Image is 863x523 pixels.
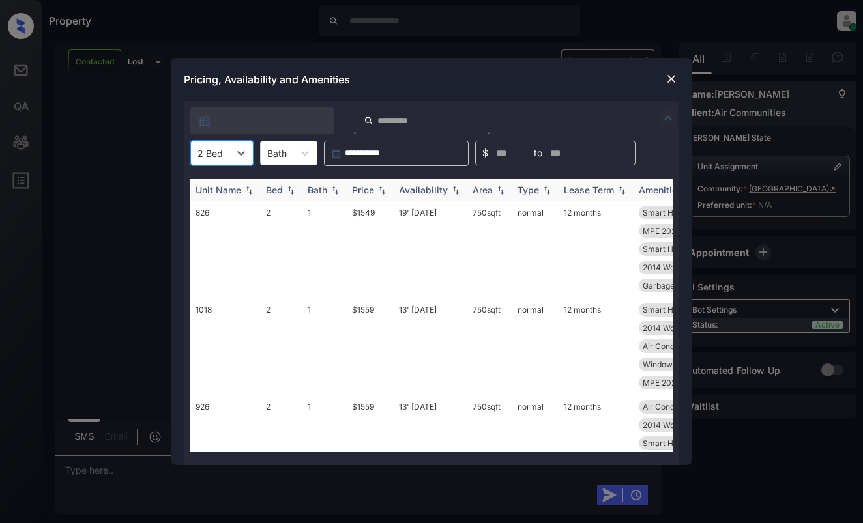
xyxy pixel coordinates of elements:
td: 19' [DATE] [394,201,467,298]
span: MPE 2024 Studen... [643,226,715,236]
td: $1559 [347,298,394,395]
td: 1 [302,298,347,395]
td: 12 months [559,298,634,395]
span: Smart Home Door... [643,208,715,218]
td: 750 sqft [467,298,512,395]
span: MPE 2024 Studen... [643,378,715,388]
div: Price [352,184,374,195]
div: Amenities [639,184,682,195]
td: 1018 [190,298,261,395]
span: Smart Home Ther... [643,305,714,315]
td: 2 [261,201,302,298]
td: 1 [302,201,347,298]
td: 750 sqft [467,201,512,298]
span: Window Bay [643,360,689,369]
div: Bed [266,184,283,195]
td: 12 months [559,395,634,492]
img: icon-zuma [660,110,676,126]
div: Area [473,184,493,195]
td: 2 [261,395,302,492]
td: normal [512,201,559,298]
td: $1549 [347,201,394,298]
td: normal [512,298,559,395]
span: $ [482,146,488,160]
div: Pricing, Availability and Amenities [171,58,692,101]
div: Lease Term [564,184,614,195]
td: 926 [190,395,261,492]
td: 1 [302,395,347,492]
td: 2 [261,298,302,395]
img: sorting [375,186,388,195]
span: Air Conditionin... [643,341,703,351]
td: 12 months [559,201,634,298]
img: sorting [449,186,462,195]
img: sorting [494,186,507,195]
td: 13' [DATE] [394,395,467,492]
img: sorting [329,186,342,195]
img: icon-zuma [198,115,211,128]
div: Bath [308,184,327,195]
img: sorting [284,186,297,195]
img: sorting [540,186,553,195]
span: 2014 Wood Floor... [643,420,710,430]
span: 2014 Wood Floor... [643,262,710,272]
td: 750 sqft [467,395,512,492]
img: sorting [615,186,628,195]
div: Unit Name [196,184,241,195]
span: Garbage disposa... [643,281,710,290]
span: Air Conditionin... [643,402,703,412]
span: to [534,146,542,160]
img: icon-zuma [364,115,373,126]
span: Smart Home Door... [643,438,715,448]
img: sorting [242,186,256,195]
img: close [665,72,678,85]
td: 826 [190,201,261,298]
div: Availability [399,184,448,195]
span: Smart Home Ther... [643,244,714,254]
td: normal [512,395,559,492]
td: 13' [DATE] [394,298,467,395]
td: $1559 [347,395,394,492]
span: 2014 Wood Floor... [643,323,710,333]
div: Type [518,184,539,195]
